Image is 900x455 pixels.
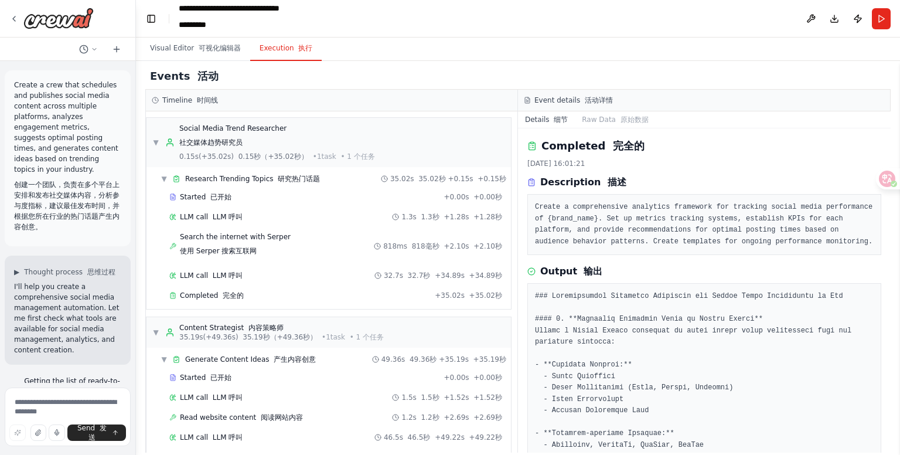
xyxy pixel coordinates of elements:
[179,138,243,147] font: 社交媒体趋势研究员
[298,44,312,52] font: 执行
[87,268,115,276] font: 思维过程
[161,355,168,364] span: ▼
[527,159,881,168] div: [DATE] 16:01:21
[412,242,439,250] font: 818毫秒
[107,42,126,56] button: Start a new chat
[24,267,115,277] span: Thought process
[179,152,308,161] span: 0.15s (+35.02s)
[179,323,384,332] div: Content Strategist
[313,152,375,161] span: • 1 task
[469,433,502,442] font: +49.22秒
[435,271,502,280] span: + 34.89s
[435,291,502,300] span: + 35.02s
[473,193,502,201] font: +0.00秒
[185,355,316,364] span: Generate Content Ideas
[540,175,626,189] h3: Description
[384,271,430,280] span: 32.7s
[340,152,374,161] font: • 1 个任务
[248,324,284,332] font: 内容策略师
[384,433,430,442] span: 46.5s
[421,413,439,422] font: 1.2秒
[261,413,303,422] font: 阅读网站内容
[469,291,502,300] font: +35.02秒
[24,376,121,414] span: Getting the list of ready-to-use tools
[448,174,506,184] span: + 0.15s
[534,96,613,105] h3: Event details
[9,425,26,441] button: Improve this prompt
[418,175,445,183] font: 35.02秒
[14,281,121,355] p: I'll help you create a comprehensive social media management automation. Let me first check what ...
[243,333,317,341] font: 35.19秒（+49.36秒）
[444,413,502,422] span: + 2.69s
[469,271,502,280] font: +34.89秒
[180,433,243,442] span: LLM call
[162,96,218,105] h3: Timeline
[585,96,613,104] font: 活动详情
[14,181,120,231] font: 创建一个团队，负责在多个平台上安排和发布社交媒体内容，分析参与度指标，建议最佳发布时间，并根据您所在行业的热门话题产生内容创意。
[473,413,502,422] font: +2.69秒
[535,202,874,247] pre: Create a comprehensive analytics framework for tracking social media performance of {brand_name}....
[421,393,439,402] font: 1.5秒
[223,291,244,300] font: 完全的
[185,174,320,184] span: Research Trending Topics
[179,332,317,342] span: 35.19s (+49.36s)
[554,116,568,124] font: 细节
[74,42,103,56] button: Switch to previous chat
[444,212,502,222] span: + 1.28s
[473,355,506,364] font: +35.19秒
[180,192,231,202] span: Started
[410,355,437,364] font: 49.36秒
[473,213,502,221] font: +1.28秒
[30,425,47,441] button: Upload files
[67,425,126,441] button: Send 发送
[141,36,250,61] button: Visual Editor
[179,124,375,152] div: Social Media Trend Researcher
[152,328,159,337] span: ▼
[210,373,231,382] font: 已开始
[180,271,243,280] span: LLM call
[444,192,502,202] span: + 0.00s
[197,96,218,104] font: 时间线
[238,152,308,161] font: 0.15秒（+35.02秒）
[180,247,257,255] font: 使用 Serper 搜索互联网
[179,2,279,35] nav: breadcrumb
[584,266,602,277] font: 输出
[197,70,219,82] font: 活动
[14,80,121,237] p: Create a crew that schedules and publishes social media content across multiple platforms, analyz...
[152,138,159,147] span: ▼
[439,355,506,364] span: + 35.19s
[199,44,241,52] font: 可视化编辑器
[444,373,502,382] span: + 0.00s
[518,111,575,128] button: Details 细节
[213,213,243,221] font: LLM 呼叫
[180,212,243,222] span: LLM call
[383,242,439,251] span: 818ms
[49,425,65,441] button: Click to speak your automation idea
[473,242,502,250] font: +2.10秒
[150,68,219,84] h2: Events
[350,333,384,341] font: • 1 个任务
[250,36,322,61] button: Execution
[180,232,291,260] span: Search the internet with Serper
[213,271,243,280] font: LLM 呼叫
[435,433,502,442] span: + 49.22s
[621,116,649,124] font: 原始数据
[390,174,446,184] span: 35.02s
[210,193,231,201] font: 已开始
[473,393,502,402] font: +1.52秒
[381,355,437,364] span: 49.36s
[444,393,502,402] span: + 1.52s
[180,393,243,402] span: LLM call
[613,140,645,152] font: 完全的
[575,111,655,128] button: Raw Data 原始数据
[421,213,439,221] font: 1.3秒
[540,264,602,279] h3: Output
[408,271,431,280] font: 32.7秒
[14,267,115,277] button: ▶Thought process 思维过程
[180,413,303,422] span: Read website content
[274,355,316,364] font: 产生内容创意
[278,175,320,183] font: 研究热门话题
[14,267,19,277] span: ▶
[213,393,243,402] font: LLM 呼叫
[401,413,439,422] span: 1.2s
